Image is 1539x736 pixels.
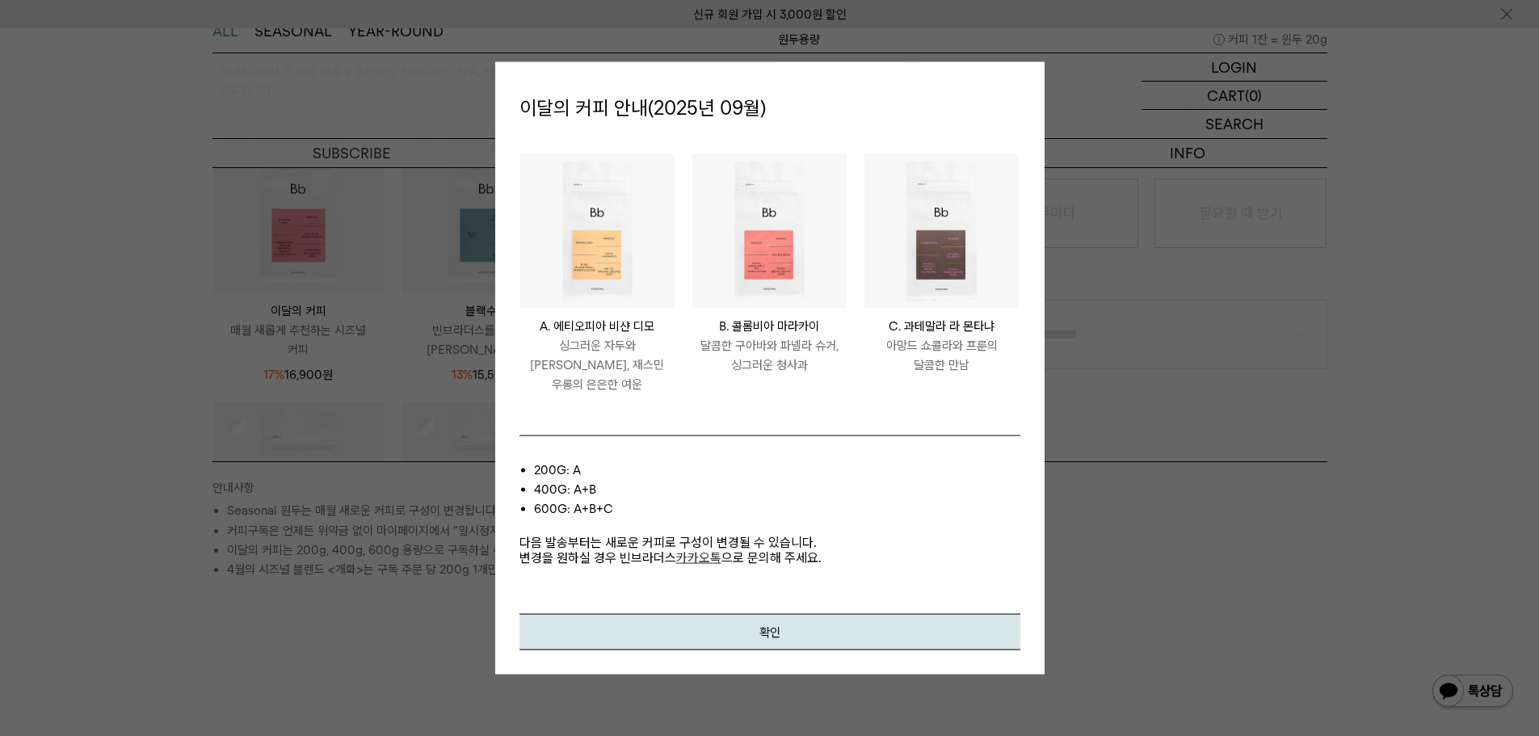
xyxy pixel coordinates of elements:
button: 확인 [519,614,1020,650]
p: B. 콜롬비아 마라카이 [692,317,847,336]
li: 600g: A+B+C [534,499,1020,519]
img: #285 [864,154,1019,309]
p: C. 과테말라 라 몬타냐 [864,317,1019,336]
li: 400g: A+B [534,480,1020,499]
p: 아망드 쇼콜라와 프룬의 달콤한 만남 [864,336,1019,375]
p: 싱그러운 자두와 [PERSON_NAME], 재스민 우롱의 은은한 여운 [520,336,675,394]
img: #285 [520,154,675,309]
li: 200g: A [534,461,1020,480]
a: 카카오톡 [676,550,721,566]
p: 달콤한 구아바와 파넬라 슈거, 싱그러운 청사과 [692,336,847,375]
p: 다음 발송부터는 새로운 커피로 구성이 변경될 수 있습니다. 변경을 원하실 경우 빈브라더스 으로 문의해 주세요. [519,519,1020,566]
p: A. 에티오피아 비샨 디모 [520,317,675,336]
img: #285 [692,154,847,309]
p: 이달의 커피 안내(2025년 09월) [519,86,1020,129]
